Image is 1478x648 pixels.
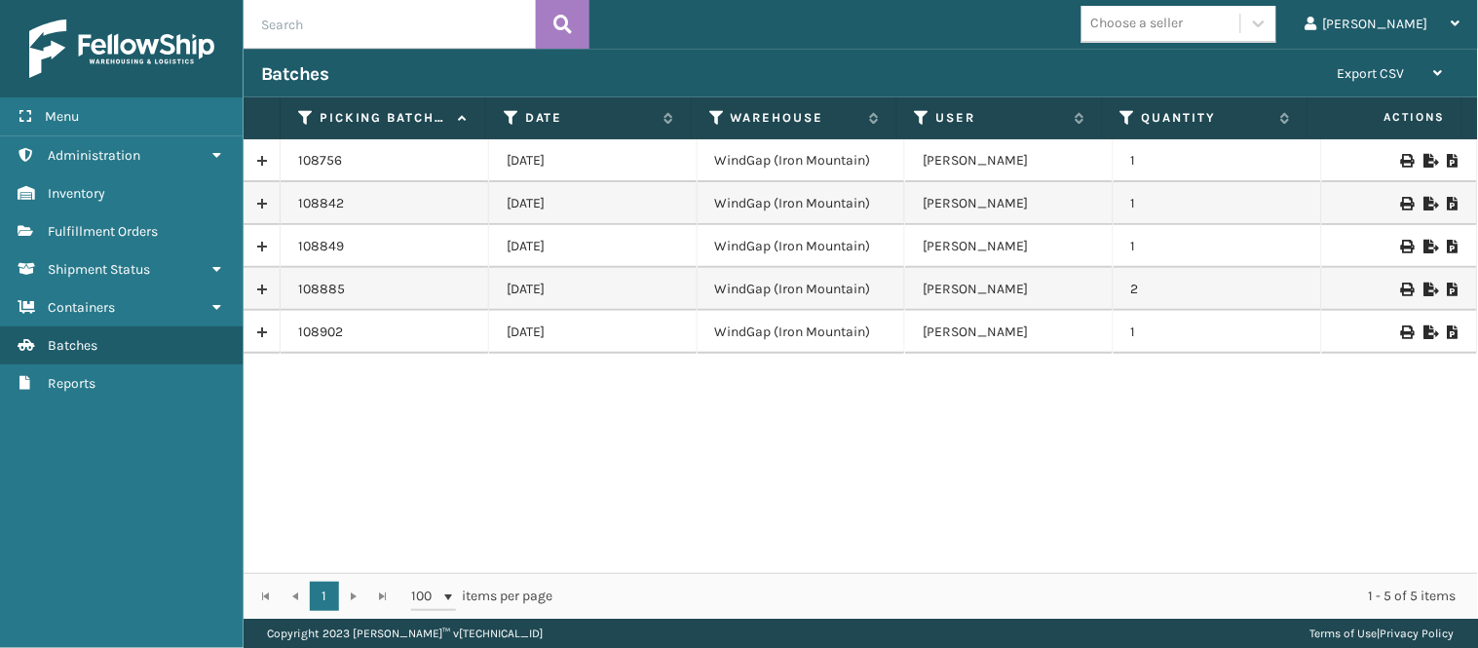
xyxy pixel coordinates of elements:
[1424,283,1436,296] i: Export to .xls
[1401,154,1413,168] i: Print Picklist Labels
[1448,197,1459,210] i: Print Picklist
[731,109,859,127] label: Warehouse
[411,582,553,611] span: items per page
[905,182,1114,225] td: [PERSON_NAME]
[581,587,1457,606] div: 1 - 5 of 5 items
[936,109,1065,127] label: User
[1424,154,1436,168] i: Export to .xls
[48,185,105,202] span: Inventory
[45,108,79,125] span: Menu
[411,587,440,606] span: 100
[1424,240,1436,253] i: Export to .xls
[261,62,329,86] h3: Batches
[1401,240,1413,253] i: Print Picklist Labels
[1401,197,1413,210] i: Print Picklist Labels
[281,182,489,225] td: 108842
[267,619,543,648] p: Copyright 2023 [PERSON_NAME]™ v [TECHNICAL_ID]
[905,268,1114,311] td: [PERSON_NAME]
[1114,182,1322,225] td: 1
[1448,240,1459,253] i: Print Picklist
[1114,311,1322,354] td: 1
[1381,627,1455,640] a: Privacy Policy
[281,225,489,268] td: 108849
[281,268,489,311] td: 108885
[1114,139,1322,182] td: 1
[1310,627,1378,640] a: Terms of Use
[698,225,906,268] td: WindGap (Iron Mountain)
[698,182,906,225] td: WindGap (Iron Mountain)
[698,311,906,354] td: WindGap (Iron Mountain)
[1114,225,1322,268] td: 1
[489,268,698,311] td: [DATE]
[48,261,150,278] span: Shipment Status
[489,225,698,268] td: [DATE]
[1338,65,1405,82] span: Export CSV
[1114,268,1322,311] td: 2
[1142,109,1270,127] label: Quantity
[905,225,1114,268] td: [PERSON_NAME]
[1310,619,1455,648] div: |
[29,19,214,78] img: logo
[1424,325,1436,339] i: Export to .xls
[905,311,1114,354] td: [PERSON_NAME]
[489,182,698,225] td: [DATE]
[1401,325,1413,339] i: Print Picklist Labels
[1401,283,1413,296] i: Print Picklist Labels
[48,337,97,354] span: Batches
[1091,14,1184,34] div: Choose a seller
[281,139,489,182] td: 108756
[48,147,140,164] span: Administration
[310,582,339,611] a: 1
[48,375,95,392] span: Reports
[525,109,654,127] label: Date
[48,223,158,240] span: Fulfillment Orders
[1314,101,1458,133] span: Actions
[1448,154,1459,168] i: Print Picklist
[489,139,698,182] td: [DATE]
[1424,197,1436,210] i: Export to .xls
[698,139,906,182] td: WindGap (Iron Mountain)
[698,268,906,311] td: WindGap (Iron Mountain)
[281,311,489,354] td: 108902
[1448,325,1459,339] i: Print Picklist
[489,311,698,354] td: [DATE]
[905,139,1114,182] td: [PERSON_NAME]
[320,109,448,127] label: Picking batch ID
[48,299,115,316] span: Containers
[1448,283,1459,296] i: Print Picklist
